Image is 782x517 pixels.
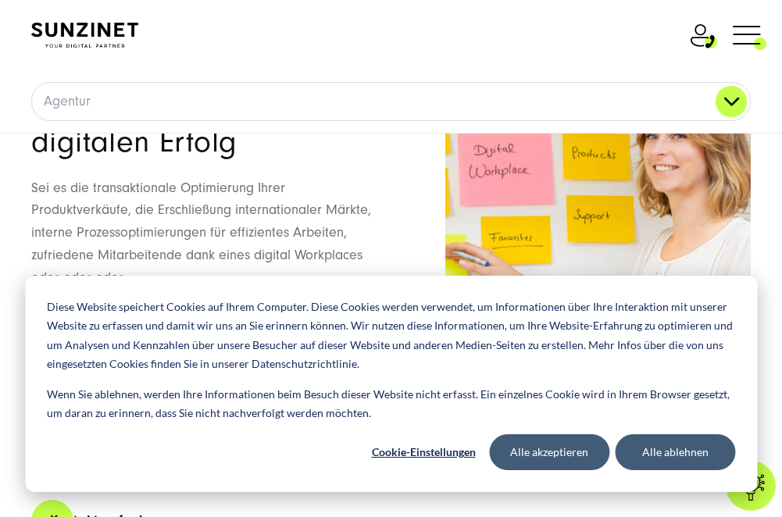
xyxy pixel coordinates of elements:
[47,298,735,374] p: Diese Website speichert Cookies auf Ihrem Computer. Diese Cookies werden verwendet, um Informatio...
[31,180,371,286] span: Sei es die transaktionale Optimierung Ihrer Produktverkäufe, die Erschließung internationaler Mär...
[31,23,138,48] img: SUNZINET Full Service Digital Agentur
[32,83,750,120] a: Agentur
[489,434,609,470] button: Alle akzeptieren
[615,434,735,470] button: Alle ablehnen
[25,276,757,492] div: Cookie banner
[445,45,751,474] img: DigitalWorkplace
[363,434,484,470] button: Cookie-Einstellungen
[47,385,735,423] p: Wenn Sie ablehnen, werden Ihre Informationen beim Besuch dieser Website nicht erfasst. Ein einzel...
